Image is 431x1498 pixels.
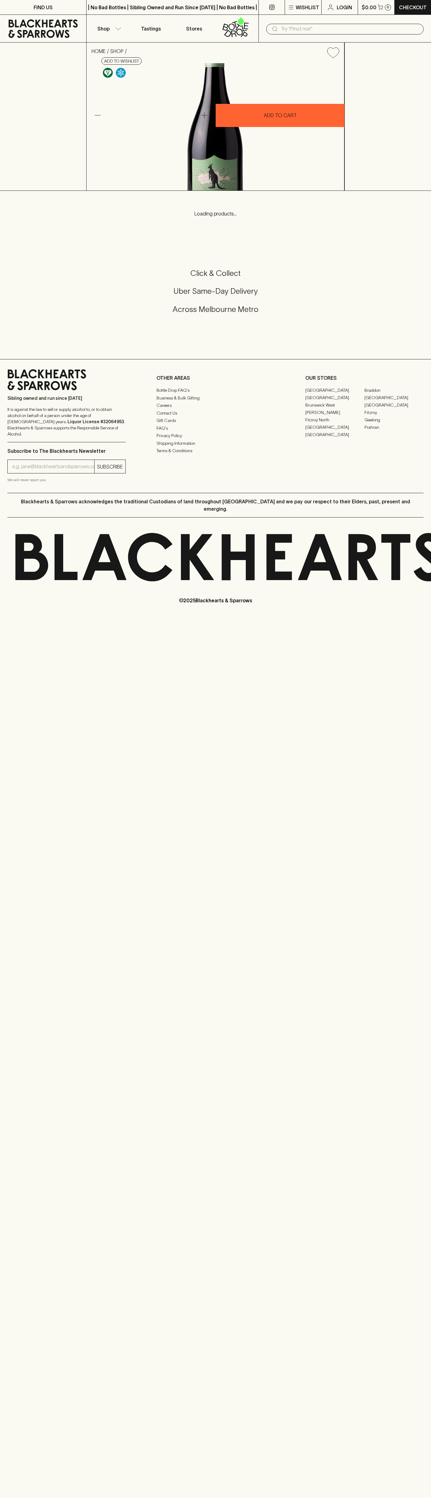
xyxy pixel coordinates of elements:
[157,440,275,447] a: Shipping Information
[305,374,424,382] p: OUR STORES
[97,25,110,32] p: Shop
[305,424,364,431] a: [GEOGRAPHIC_DATA]
[364,424,424,431] a: Prahran
[186,25,202,32] p: Stores
[157,424,275,432] a: FAQ's
[91,48,106,54] a: HOME
[399,4,427,11] p: Checkout
[305,431,364,438] a: [GEOGRAPHIC_DATA]
[7,406,126,437] p: It is against the law to sell or supply alcohol to, or to obtain alcohol on behalf of a person un...
[296,4,319,11] p: Wishlist
[95,460,125,473] button: SUBSCRIBE
[67,419,124,424] strong: Liquor License #32064953
[173,15,216,42] a: Stores
[12,498,419,513] p: Blackhearts & Sparrows acknowledges the traditional Custodians of land throughout [GEOGRAPHIC_DAT...
[116,68,126,78] img: Chilled Red
[7,304,424,314] h5: Across Melbourne Metro
[7,395,126,401] p: Sibling owned and run since [DATE]
[157,447,275,455] a: Terms & Conditions
[305,409,364,416] a: [PERSON_NAME]
[387,6,389,9] p: 0
[157,374,275,382] p: OTHER AREAS
[87,63,344,190] img: 41212.png
[110,48,124,54] a: SHOP
[337,4,352,11] p: Login
[114,66,127,79] a: Wonderful as is, but a slight chill will enhance the aromatics and give it a beautiful crunch.
[7,286,424,296] h5: Uber Same-Day Delivery
[141,25,161,32] p: Tastings
[325,45,342,61] button: Add to wishlist
[362,4,376,11] p: $0.00
[216,104,344,127] button: ADD TO CART
[7,447,126,455] p: Subscribe to The Blackhearts Newsletter
[7,268,424,278] h5: Click & Collect
[157,394,275,402] a: Business & Bulk Gifting
[34,4,53,11] p: FIND US
[7,477,126,483] p: We will never spam you
[305,394,364,401] a: [GEOGRAPHIC_DATA]
[305,401,364,409] a: Brunswick West
[6,210,425,217] p: Loading products...
[103,68,113,78] img: Vegan
[157,432,275,440] a: Privacy Policy
[97,463,123,470] p: SUBSCRIBE
[157,409,275,417] a: Contact Us
[281,24,419,34] input: Try "Pinot noir"
[364,409,424,416] a: Fitzroy
[264,112,297,119] p: ADD TO CART
[364,401,424,409] a: [GEOGRAPHIC_DATA]
[157,402,275,409] a: Careers
[12,462,94,472] input: e.g. jane@blackheartsandsparrows.com.au
[364,387,424,394] a: Braddon
[129,15,173,42] a: Tastings
[305,387,364,394] a: [GEOGRAPHIC_DATA]
[157,387,275,394] a: Bottle Drop FAQ's
[364,394,424,401] a: [GEOGRAPHIC_DATA]
[305,416,364,424] a: Fitzroy North
[101,57,142,65] button: Add to wishlist
[101,66,114,79] a: Made without the use of any animal products.
[7,244,424,347] div: Call to action block
[87,15,130,42] button: Shop
[364,416,424,424] a: Geelong
[157,417,275,424] a: Gift Cards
